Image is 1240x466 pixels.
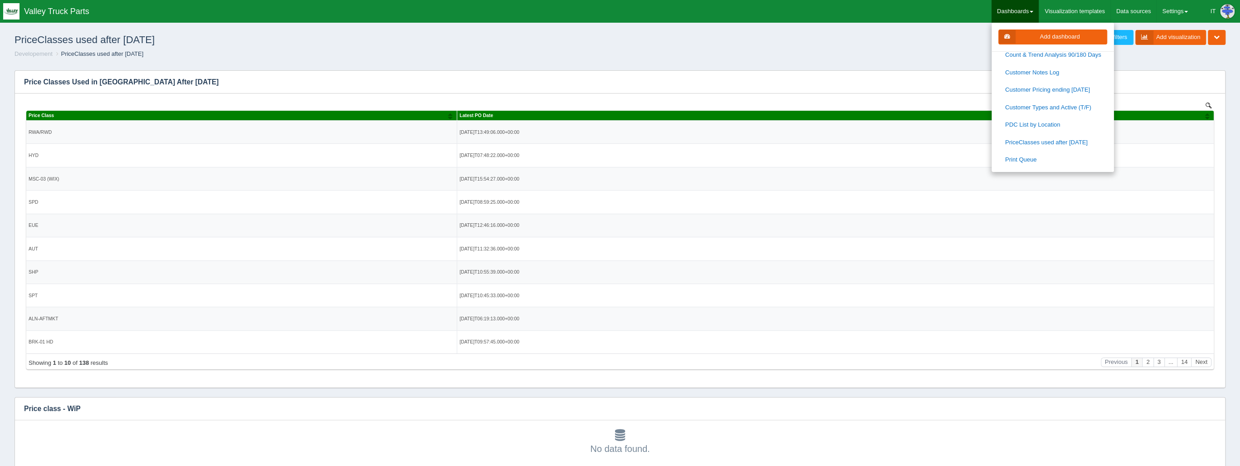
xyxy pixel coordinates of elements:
td: [DATE]T08:59:25.000+00:00 [433,88,1190,111]
td: ALN-AFTMKT [2,205,433,228]
button: Sort column ascending [1180,8,1186,19]
a: Print Queue [991,151,1114,169]
td: [DATE]T11:32:36.000+00:00 [433,135,1190,158]
b: 138 [55,257,65,264]
td: [DATE]T06:19:13.000+00:00 [433,205,1190,228]
td: HYD [2,41,433,64]
td: BRK-01 HD [2,228,433,251]
td: [DATE]T12:46:16.000+00:00 [433,111,1190,134]
button: Page 3 [1129,255,1140,265]
td: [DATE]T09:57:45.000+00:00 [433,228,1190,251]
td: RWA/RWD [2,18,433,41]
a: Count & Trend Analysis 90/180 Days [991,46,1114,64]
div: No data found. [24,429,1216,456]
td: [DATE]T10:55:39.000+00:00 [433,158,1190,181]
img: q1blfpkbivjhsugxdrfq.png [3,3,20,20]
td: MSC-03 (WIX) [2,64,433,88]
a: PDC List by Location [991,116,1114,134]
td: [DATE]T10:45:33.000+00:00 [433,181,1190,204]
div: IT [1210,2,1216,20]
a: Add dashboard [998,29,1107,44]
td: [DATE]T15:54:27.000+00:00 [433,64,1190,88]
span: Latest PO Date [435,10,469,15]
button: Page 1 [1107,255,1118,265]
button: Next [1167,255,1187,265]
a: Developement [15,50,53,57]
a: Customer Notes Log [991,64,1114,82]
span: Price Class [5,10,30,15]
b: 10 [40,257,47,264]
div: Page 1 of 14 [5,257,84,264]
button: Previous [1077,255,1108,265]
h1: PriceClasses used after [DATE] [15,30,620,50]
button: Page 2 [1118,255,1129,265]
a: SO Quotes - Daily [991,169,1114,186]
a: PriceClasses used after [DATE] [991,134,1114,152]
td: AUT [2,135,433,158]
td: SPD [2,88,433,111]
a: Customer Types and Active (T/F) [991,99,1114,117]
span: Valley Truck Parts [24,7,89,16]
b: 1 [29,257,32,264]
td: SHP [2,158,433,181]
li: PriceClasses used after [DATE] [54,50,143,59]
button: Page 14 [1153,255,1167,265]
h3: Price class - WiP [15,397,1211,420]
h3: Price Classes Used in [GEOGRAPHIC_DATA] After [DATE] [15,71,1211,93]
a: Add visualization [1135,30,1206,45]
img: Profile Picture [1220,4,1235,19]
a: Customer Pricing ending [DATE] [991,81,1114,99]
td: [DATE]T13:49:06.000+00:00 [433,18,1190,41]
button: ... [1140,255,1153,265]
button: Sort column ascending [423,8,429,19]
td: [DATE]T07:48:22.000+00:00 [433,41,1190,64]
td: EUE [2,111,433,134]
td: SPT [2,181,433,204]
